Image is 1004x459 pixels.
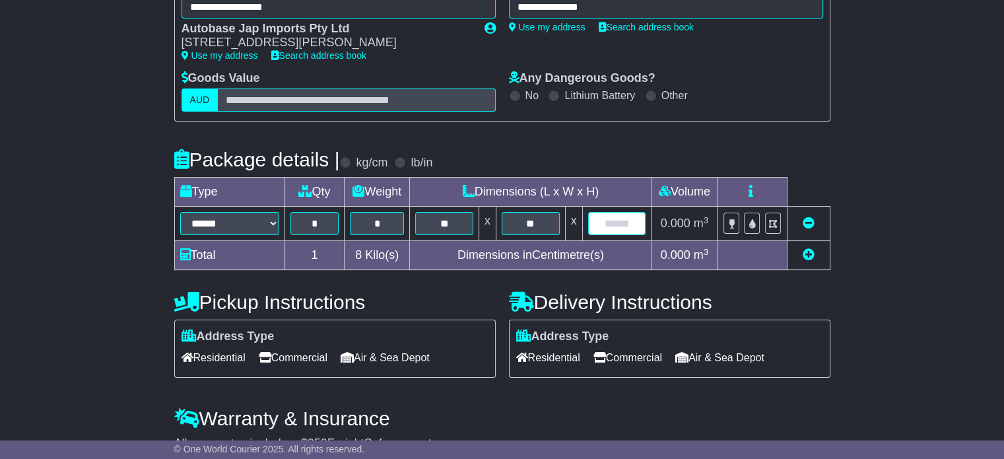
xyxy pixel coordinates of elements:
[803,217,815,230] a: Remove this item
[355,248,362,262] span: 8
[661,89,688,102] label: Other
[182,88,218,112] label: AUD
[411,156,432,170] label: lb/in
[341,347,430,368] span: Air & Sea Depot
[694,248,709,262] span: m
[259,347,327,368] span: Commercial
[593,347,662,368] span: Commercial
[182,330,275,344] label: Address Type
[410,241,652,270] td: Dimensions in Centimetre(s)
[174,149,340,170] h4: Package details |
[509,291,830,313] h4: Delivery Instructions
[661,217,690,230] span: 0.000
[516,330,609,344] label: Address Type
[174,407,830,429] h4: Warranty & Insurance
[174,178,284,207] td: Type
[182,36,471,50] div: [STREET_ADDRESS][PERSON_NAME]
[345,241,410,270] td: Kilo(s)
[182,71,260,86] label: Goods Value
[525,89,539,102] label: No
[284,241,345,270] td: 1
[803,248,815,262] a: Add new item
[704,247,709,257] sup: 3
[652,178,718,207] td: Volume
[704,215,709,225] sup: 3
[599,22,694,32] a: Search address book
[356,156,387,170] label: kg/cm
[565,207,582,241] td: x
[675,347,764,368] span: Air & Sea Depot
[564,89,635,102] label: Lithium Battery
[182,50,258,61] a: Use my address
[509,71,655,86] label: Any Dangerous Goods?
[174,291,496,313] h4: Pickup Instructions
[271,50,366,61] a: Search address book
[345,178,410,207] td: Weight
[174,437,830,451] div: All our quotes include a $ FreightSafe warranty.
[182,347,246,368] span: Residential
[308,437,327,450] span: 250
[516,347,580,368] span: Residential
[694,217,709,230] span: m
[174,241,284,270] td: Total
[661,248,690,262] span: 0.000
[479,207,496,241] td: x
[182,22,471,36] div: Autobase Jap Imports Pty Ltd
[284,178,345,207] td: Qty
[509,22,586,32] a: Use my address
[174,444,365,454] span: © One World Courier 2025. All rights reserved.
[410,178,652,207] td: Dimensions (L x W x H)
